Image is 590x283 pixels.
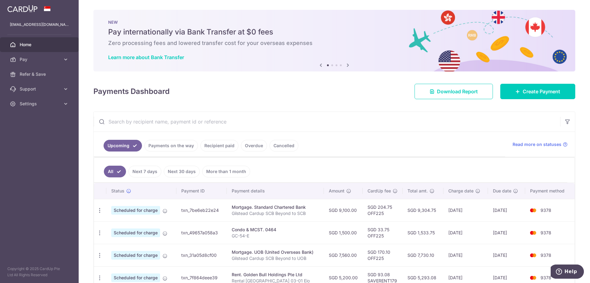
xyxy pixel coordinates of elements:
[232,233,319,239] p: GC-54-E
[527,252,539,259] img: Bank Card
[448,188,474,194] span: Charge date
[111,206,160,215] span: Scheduled for charge
[232,249,319,255] div: Mortgage. UOB (United Overseas Bank)
[527,229,539,237] img: Bank Card
[144,140,198,152] a: Payments on the way
[513,141,561,148] span: Read more on statuses
[437,88,478,95] span: Download Report
[111,251,160,260] span: Scheduled for charge
[93,10,575,71] img: Bank transfer banner
[200,140,238,152] a: Recipient paid
[108,20,560,25] p: NEW
[176,244,226,266] td: txn_31a05d8cf00
[488,244,525,266] td: [DATE]
[407,188,428,194] span: Total amt.
[541,208,551,213] span: 9378
[232,227,319,233] div: Condo & MCST. 0464
[10,22,69,28] p: [EMAIL_ADDRESS][DOMAIN_NAME]
[541,230,551,235] span: 9378
[14,4,26,10] span: Help
[541,275,551,280] span: 9378
[20,71,60,77] span: Refer & Save
[523,88,560,95] span: Create Payment
[415,84,493,99] a: Download Report
[541,253,551,258] span: 9378
[443,244,488,266] td: [DATE]
[232,204,319,210] div: Mortgage. Standard Chartered Bank
[500,84,575,99] a: Create Payment
[111,188,124,194] span: Status
[7,5,37,12] img: CardUp
[176,221,226,244] td: txn_49657a058a3
[363,199,403,221] td: SGD 204.75 OFF225
[324,221,363,244] td: SGD 1,500.00
[20,56,60,63] span: Pay
[232,210,319,216] p: Gilstead Cardup SCB Beyond to SCB
[128,166,161,177] a: Next 7 days
[488,199,525,221] td: [DATE]
[20,86,60,92] span: Support
[363,221,403,244] td: SGD 33.75 OFF225
[324,199,363,221] td: SGD 9,100.00
[403,244,444,266] td: SGD 7,730.10
[363,244,403,266] td: SGD 170.10 OFF225
[93,86,170,97] h4: Payments Dashboard
[443,221,488,244] td: [DATE]
[232,255,319,261] p: Gilstead Cardup SCB Beyond to UOB
[104,166,126,177] a: All
[527,274,539,281] img: Bank Card
[403,199,444,221] td: SGD 9,304.75
[108,27,560,37] h5: Pay internationally via Bank Transfer at $0 fees
[202,166,250,177] a: More than 1 month
[94,112,560,131] input: Search by recipient name, payment id or reference
[20,101,60,107] span: Settings
[108,39,560,47] h6: Zero processing fees and lowered transfer cost for your overseas expenses
[443,199,488,221] td: [DATE]
[227,183,324,199] th: Payment details
[488,221,525,244] td: [DATE]
[111,273,160,282] span: Scheduled for charge
[108,54,184,60] a: Learn more about Bank Transfer
[111,228,160,237] span: Scheduled for charge
[403,221,444,244] td: SGD 1,533.75
[269,140,298,152] a: Cancelled
[176,183,226,199] th: Payment ID
[513,141,568,148] a: Read more on statuses
[329,188,344,194] span: Amount
[232,272,319,278] div: Rent. Golden Bull Holdings Pte Ltd
[368,188,391,194] span: CardUp fee
[551,265,584,280] iframe: Opens a widget where you can find more information
[527,207,539,214] img: Bank Card
[20,42,60,48] span: Home
[241,140,267,152] a: Overdue
[104,140,142,152] a: Upcoming
[164,166,200,177] a: Next 30 days
[493,188,511,194] span: Due date
[525,183,575,199] th: Payment method
[176,199,226,221] td: txn_7be6eb22e24
[324,244,363,266] td: SGD 7,560.00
